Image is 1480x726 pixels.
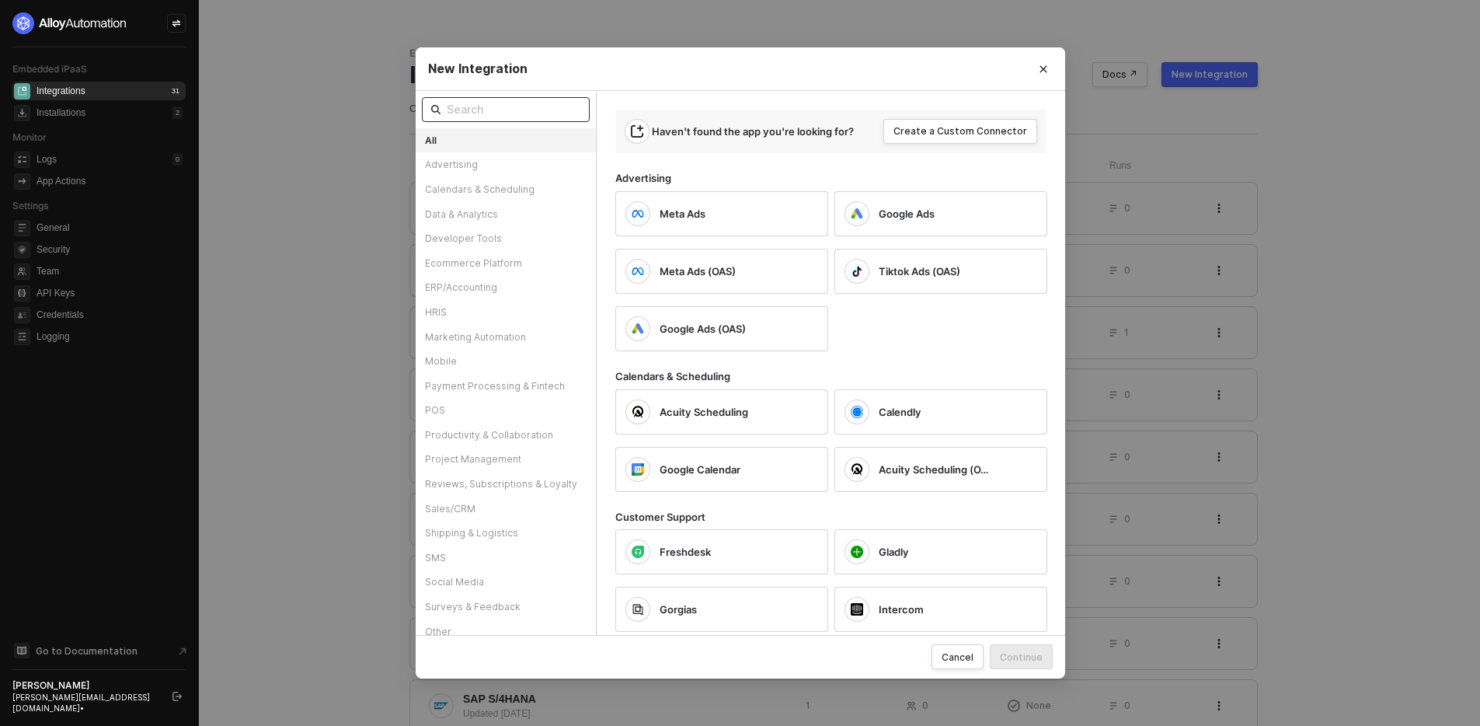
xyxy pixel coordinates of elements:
[660,264,736,278] span: Meta Ads (OAS)
[416,325,596,350] div: Marketing Automation
[416,177,596,202] div: Calendars & Scheduling
[416,423,596,448] div: Productivity & Collaboration
[879,602,924,616] span: Intercom
[431,103,441,116] span: icon-search
[416,374,596,399] div: Payment Processing & Fintech
[416,349,596,374] div: Mobile
[416,128,596,153] div: All
[632,208,644,220] img: icon
[660,405,748,419] span: Acuity Scheduling
[632,603,644,616] img: icon
[416,275,596,300] div: ERP/Accounting
[883,119,1037,144] button: Create a Custom Connector
[416,521,596,546] div: Shipping & Logistics
[652,124,854,138] div: Haven't found the app you're looking for?
[416,447,596,472] div: Project Management
[851,265,863,277] img: icon
[879,207,935,221] span: Google Ads
[615,511,1066,524] div: Customer Support
[851,208,863,220] img: icon
[632,546,644,558] img: icon
[416,472,596,497] div: Reviews, Subscriptions & Loyalty
[942,651,973,664] div: Cancel
[660,462,740,476] span: Google Calendar
[416,546,596,571] div: SMS
[416,497,596,522] div: Sales/CRM
[879,264,960,278] span: Tiktok Ads (OAS)
[851,406,863,418] img: icon
[879,462,989,476] span: Acuity Scheduling (OAS)
[632,406,644,418] img: icon
[879,405,921,419] span: Calendly
[879,545,909,559] span: Gladly
[1022,47,1065,91] button: Close
[416,620,596,644] div: Other
[632,323,644,335] img: icon
[615,370,1066,383] div: Calendars & Scheduling
[416,152,596,177] div: Advertising
[416,202,596,227] div: Data & Analytics
[851,603,863,616] img: icon
[660,207,705,221] span: Meta Ads
[631,125,643,138] span: icon-integration
[990,644,1053,669] button: Continue
[428,61,1053,77] div: New Integration
[416,226,596,251] div: Developer Tools
[660,602,697,616] span: Gorgias
[632,463,644,476] img: icon
[660,322,746,336] span: Google Ads (OAS)
[416,251,596,276] div: Ecommerce Platform
[416,595,596,620] div: Surveys & Feedback
[447,101,580,118] input: Search
[416,398,596,423] div: POS
[893,125,1027,138] div: Create a Custom Connector
[932,644,984,669] button: Cancel
[615,172,1066,185] div: Advertising
[632,265,644,277] img: icon
[416,570,596,595] div: Social Media
[851,546,863,558] img: icon
[660,545,711,559] span: Freshdesk
[851,463,863,476] img: icon
[416,300,596,325] div: HRIS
